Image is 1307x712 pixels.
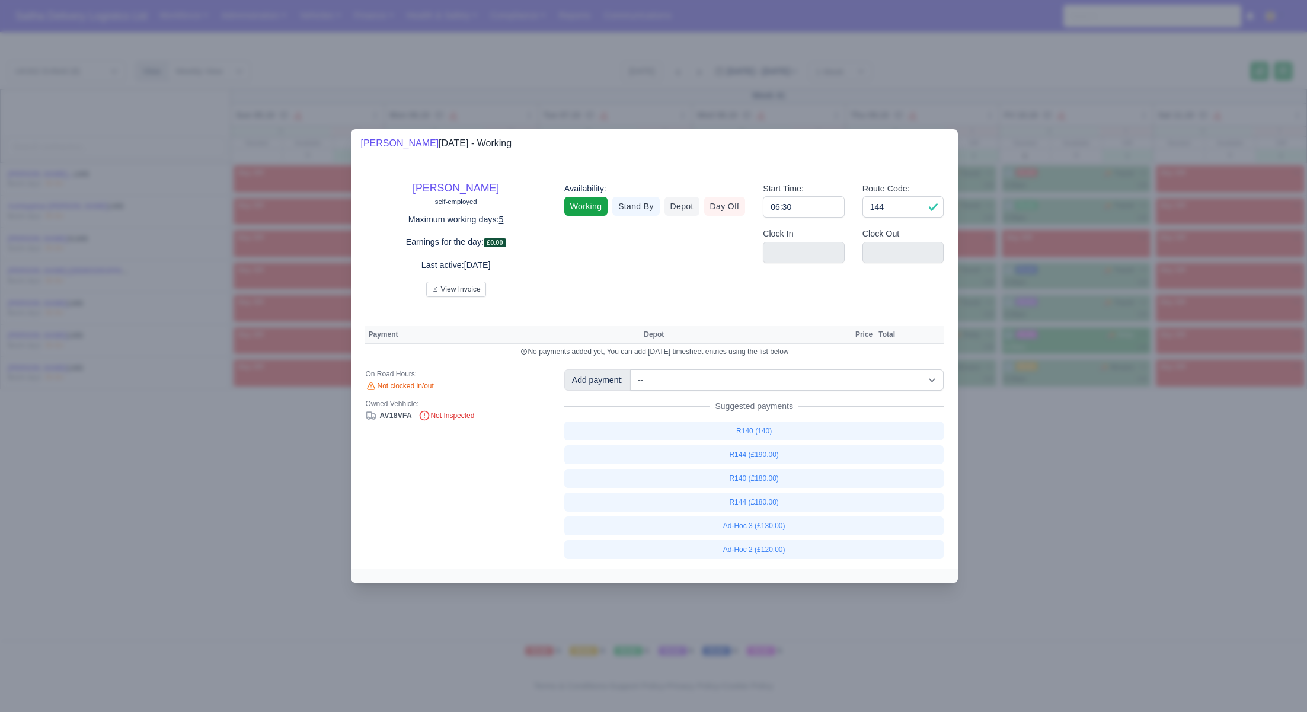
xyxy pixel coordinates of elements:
a: Ad-Hoc 2 (£120.00) [564,540,944,559]
small: self-employed [435,198,477,205]
div: Not clocked in/out [365,381,546,392]
div: Add payment: [564,369,631,391]
th: Price [852,326,875,344]
label: Clock In [763,227,793,241]
iframe: Chat Widget [1248,655,1307,712]
a: Day Off [704,197,746,216]
th: Payment [365,326,641,344]
label: Clock Out [862,227,900,241]
button: View Invoice [426,282,486,297]
u: [DATE] [464,260,491,270]
a: Depot [664,197,699,216]
a: [PERSON_NAME] [413,182,499,194]
a: R144 (£180.00) [564,493,944,512]
div: Owned Vehhicle: [365,399,546,408]
div: On Road Hours: [365,369,546,379]
a: Ad-Hoc 3 (£130.00) [564,516,944,535]
a: Stand By [612,197,659,216]
p: Earnings for the day: [365,235,546,249]
th: Depot [641,326,843,344]
p: Last active: [365,258,546,272]
span: Suggested payments [710,400,798,412]
a: [PERSON_NAME] [360,138,439,148]
a: R144 (£190.00) [564,445,944,464]
span: £0.00 [484,238,506,247]
a: AV18VFA [365,411,412,420]
td: No payments added yet, You can add [DATE] timesheet entries using the list below [365,344,944,360]
a: Working [564,197,608,216]
label: Route Code: [862,182,910,196]
label: Start Time: [763,182,804,196]
p: Maximum working days: [365,213,546,226]
a: R140 (£180.00) [564,469,944,488]
a: R140 (140) [564,422,944,440]
th: Total [875,326,898,344]
u: 5 [499,215,504,224]
span: Not Inspected [418,411,474,420]
div: Availability: [564,182,745,196]
div: [DATE] - Working [360,136,512,151]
